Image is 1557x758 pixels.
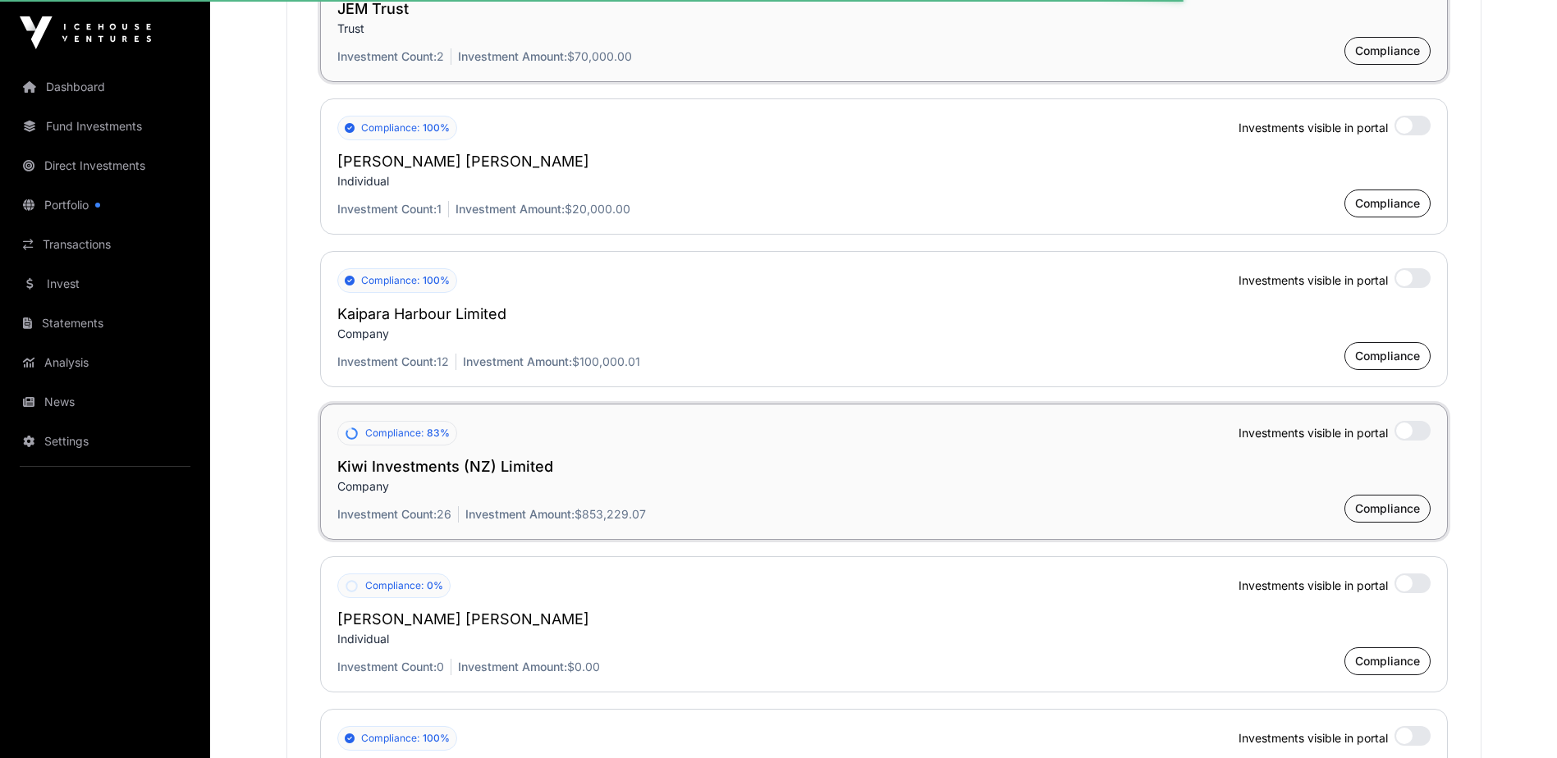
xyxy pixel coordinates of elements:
span: Compliance [1355,500,1420,517]
button: Compliance [1344,647,1431,675]
span: Investment Count: [337,202,437,216]
span: Compliance [1355,653,1420,669]
a: Transactions [13,226,197,263]
a: Fund Investments [13,108,197,144]
span: Investments visible in portal [1239,578,1388,594]
span: 0% [427,579,443,592]
span: Investment Count: [337,507,437,521]
p: Trust [337,21,1431,37]
span: Investment Count: [337,660,437,674]
a: Analysis [13,345,197,381]
span: 83% [427,427,450,440]
a: Portfolio [13,187,197,223]
h2: Kiwi Investments (NZ) Limited [337,455,1431,478]
span: Compliance: [361,121,419,135]
a: News [13,384,197,420]
span: Investments visible in portal [1239,272,1388,289]
span: Compliance [1355,348,1420,364]
img: Icehouse Ventures Logo [20,16,151,49]
iframe: Chat Widget [1475,679,1557,758]
h2: [PERSON_NAME] [PERSON_NAME] [337,150,1431,173]
span: Compliance: [361,274,419,287]
span: Investment Amount: [458,660,567,674]
button: Compliance [1344,342,1431,370]
span: Investment Amount: [456,202,565,216]
p: 2 [337,48,451,65]
a: Settings [13,423,197,459]
span: Investments visible in portal [1239,120,1388,136]
p: 1 [337,201,449,217]
span: Investment Amount: [458,49,567,63]
span: Compliance: [361,732,419,745]
span: Compliance [1355,195,1420,212]
p: 12 [337,354,456,370]
a: Dashboard [13,69,197,105]
span: 100% [423,732,450,745]
a: Compliance [1344,199,1431,216]
button: Compliance [1344,189,1431,217]
a: Compliance [1344,505,1431,521]
span: 100% [423,274,450,287]
span: Investment Amount: [465,507,575,521]
p: Company [337,326,1431,342]
h2: [PERSON_NAME] [PERSON_NAME] [337,608,1431,631]
span: Compliance [1355,43,1420,59]
span: Investment Count: [337,49,437,63]
p: $853,229.07 [465,506,646,523]
h2: Kaipara Harbour Limited [337,303,1431,326]
button: Compliance [1344,37,1431,65]
a: Statements [13,305,197,341]
a: Compliance [1344,47,1431,63]
span: Investment Count: [337,354,437,368]
a: Invest [13,266,197,302]
a: Compliance [1344,352,1431,368]
span: Investments visible in portal [1239,730,1388,747]
span: Compliance: [365,427,424,440]
p: Company [337,478,1431,495]
a: Compliance [1344,657,1431,674]
button: Compliance [1344,495,1431,523]
span: Investments visible in portal [1239,425,1388,441]
p: $20,000.00 [456,201,630,217]
p: Individual [337,173,1431,189]
p: 26 [337,506,459,523]
a: Direct Investments [13,148,197,184]
p: $0.00 [458,659,600,675]
p: $70,000.00 [458,48,632,65]
p: Individual [337,631,1431,647]
span: Compliance: [365,579,424,592]
p: $100,000.01 [463,354,640,370]
p: 0 [337,659,451,675]
span: Investment Amount: [463,354,572,368]
span: 100% [423,121,450,135]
